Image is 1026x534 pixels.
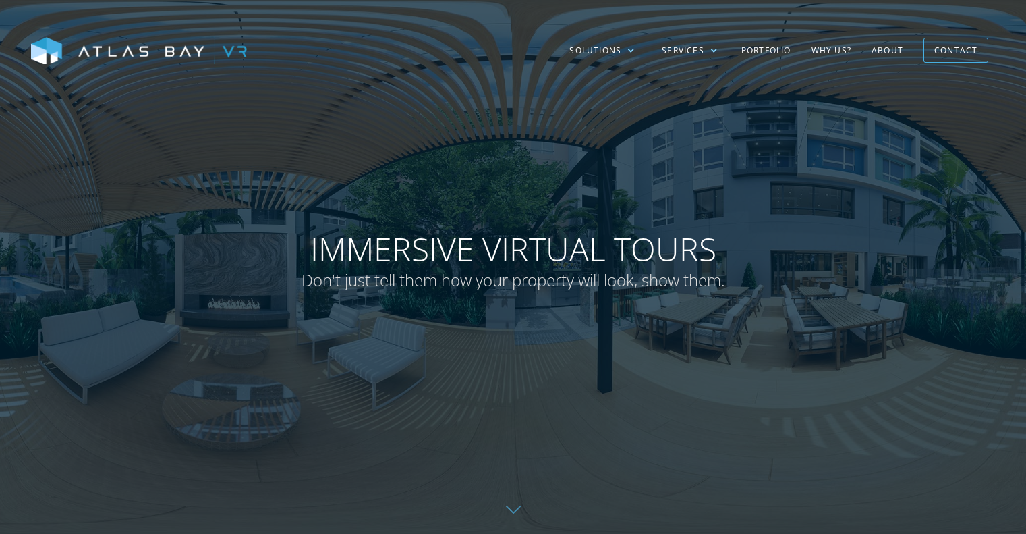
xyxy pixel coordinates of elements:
[801,31,861,70] a: Why US?
[556,31,648,70] div: Solutions
[662,45,704,57] div: Services
[506,506,521,514] img: Down further on page
[731,31,801,70] a: Portfolio
[934,40,977,61] div: Contact
[923,38,988,63] a: Contact
[302,230,725,291] h1: Immersive Virtual Tours
[648,31,731,70] div: Services
[569,45,621,57] div: Solutions
[861,31,913,70] a: About
[302,269,725,292] span: Don't just tell them how your property will look, show them.
[31,37,247,65] img: Atlas Bay VR Logo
